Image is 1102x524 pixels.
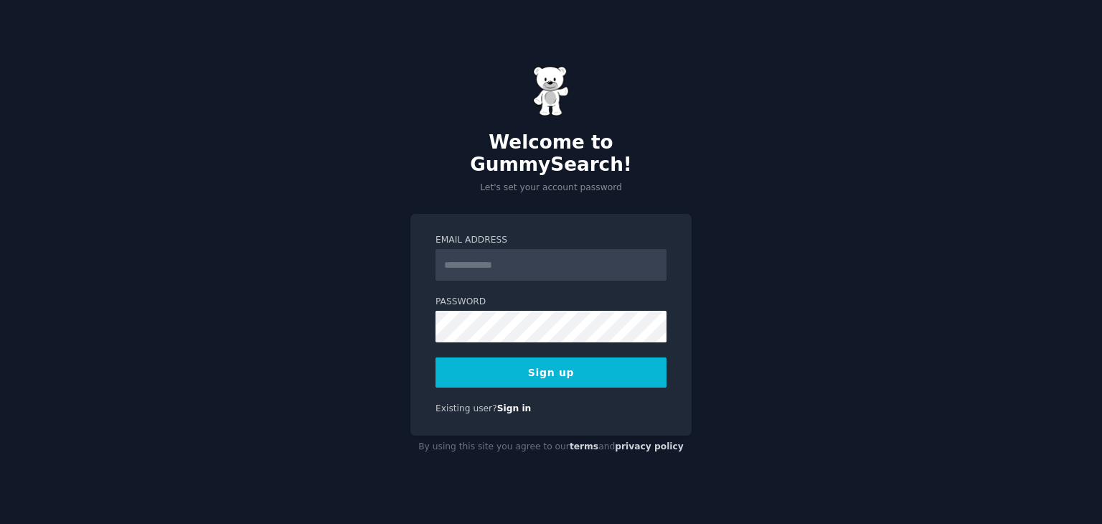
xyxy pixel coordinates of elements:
label: Password [435,296,667,309]
div: By using this site you agree to our and [410,436,692,459]
h2: Welcome to GummySearch! [410,131,692,177]
button: Sign up [435,357,667,388]
a: Sign in [497,403,532,413]
a: terms [570,441,598,452]
span: Existing user? [435,403,497,413]
label: Email Address [435,234,667,247]
p: Let's set your account password [410,182,692,195]
a: privacy policy [615,441,684,452]
img: Gummy Bear [533,66,569,116]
